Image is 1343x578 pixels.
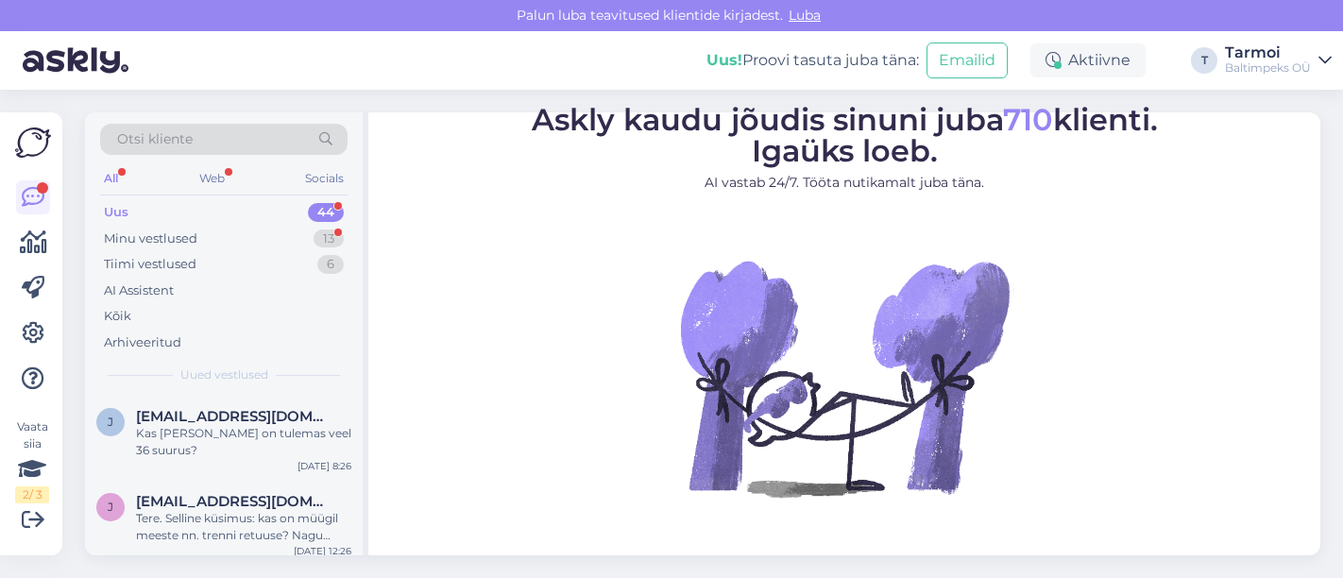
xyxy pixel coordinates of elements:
[706,49,919,72] div: Proovi tasuta juba täna:
[294,544,351,558] div: [DATE] 12:26
[15,486,49,503] div: 2 / 3
[314,229,344,248] div: 13
[1225,45,1311,60] div: Tarmoi
[108,500,113,514] span: j
[317,255,344,274] div: 6
[136,408,332,425] span: janamottus@gmail.com
[117,129,193,149] span: Otsi kliente
[104,203,128,222] div: Uus
[674,208,1014,548] img: No Chat active
[532,173,1158,193] p: AI vastab 24/7. Tööta nutikamalt juba täna.
[136,493,332,510] span: juulika.laanaru@mail.ee
[1225,45,1332,76] a: TarmoiBaltimpeks OÜ
[1003,101,1053,138] span: 710
[195,166,229,191] div: Web
[1030,43,1146,77] div: Aktiivne
[104,281,174,300] div: AI Assistent
[1191,47,1217,74] div: T
[301,166,348,191] div: Socials
[15,127,51,158] img: Askly Logo
[180,366,268,383] span: Uued vestlused
[706,51,742,69] b: Uus!
[136,425,351,459] div: Kas [PERSON_NAME] on tulemas veel 36 suurus?
[15,418,49,503] div: Vaata siia
[308,203,344,222] div: 44
[100,166,122,191] div: All
[104,333,181,352] div: Arhiveeritud
[297,459,351,473] div: [DATE] 8:26
[108,415,113,429] span: j
[1225,60,1311,76] div: Baltimpeks OÜ
[136,510,351,544] div: Tere. Selline küsimus: kas on müügil meeste nn. trenni retuuse? Nagu liibukad, et ilusti ümber ja...
[104,307,131,326] div: Kõik
[783,7,826,24] span: Luba
[926,42,1008,78] button: Emailid
[532,101,1158,169] span: Askly kaudu jõudis sinuni juba klienti. Igaüks loeb.
[104,229,197,248] div: Minu vestlused
[104,255,196,274] div: Tiimi vestlused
